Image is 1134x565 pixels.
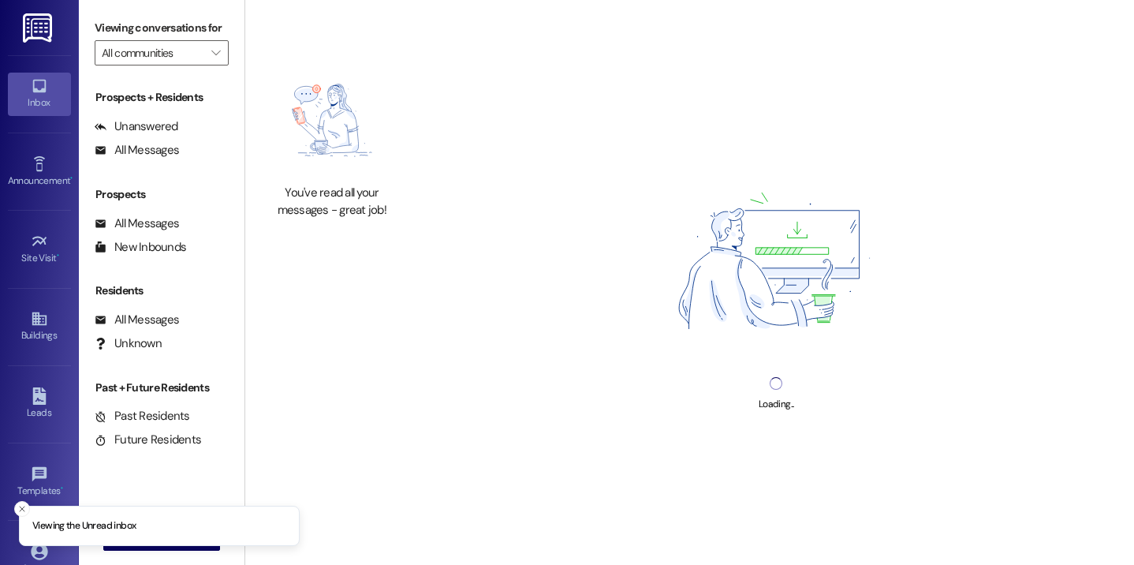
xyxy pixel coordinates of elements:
[8,383,71,425] a: Leads
[95,408,190,425] div: Past Residents
[79,186,244,203] div: Prospects
[263,185,401,219] div: You've read all your messages - great job!
[211,47,220,59] i: 
[95,142,179,159] div: All Messages
[61,483,63,494] span: •
[95,118,178,135] div: Unanswered
[14,501,30,517] button: Close toast
[8,228,71,271] a: Site Visit •
[95,432,201,448] div: Future Residents
[95,312,179,328] div: All Messages
[57,250,59,261] span: •
[8,73,71,115] a: Inbox
[95,335,162,352] div: Unknown
[70,173,73,184] span: •
[95,215,179,232] div: All Messages
[8,305,71,348] a: Buildings
[8,461,71,503] a: Templates •
[79,89,244,106] div: Prospects + Residents
[95,239,186,256] div: New Inbounds
[95,16,229,40] label: Viewing conversations for
[263,64,401,177] img: empty-state
[102,40,203,65] input: All communities
[759,396,794,413] div: Loading...
[23,13,55,43] img: ResiDesk Logo
[32,519,136,533] p: Viewing the Unread inbox
[79,282,244,299] div: Residents
[79,380,244,396] div: Past + Future Residents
